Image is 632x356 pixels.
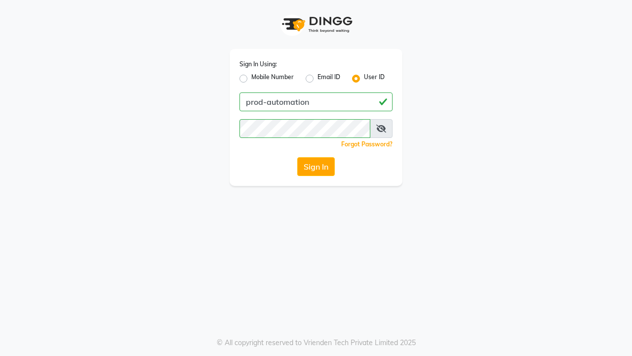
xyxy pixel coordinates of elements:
[239,119,370,138] input: Username
[276,10,355,39] img: logo1.svg
[239,92,393,111] input: Username
[364,73,385,85] label: User ID
[251,73,294,85] label: Mobile Number
[341,140,393,148] a: Forgot Password?
[239,60,277,69] label: Sign In Using:
[297,157,335,176] button: Sign In
[317,73,340,85] label: Email ID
